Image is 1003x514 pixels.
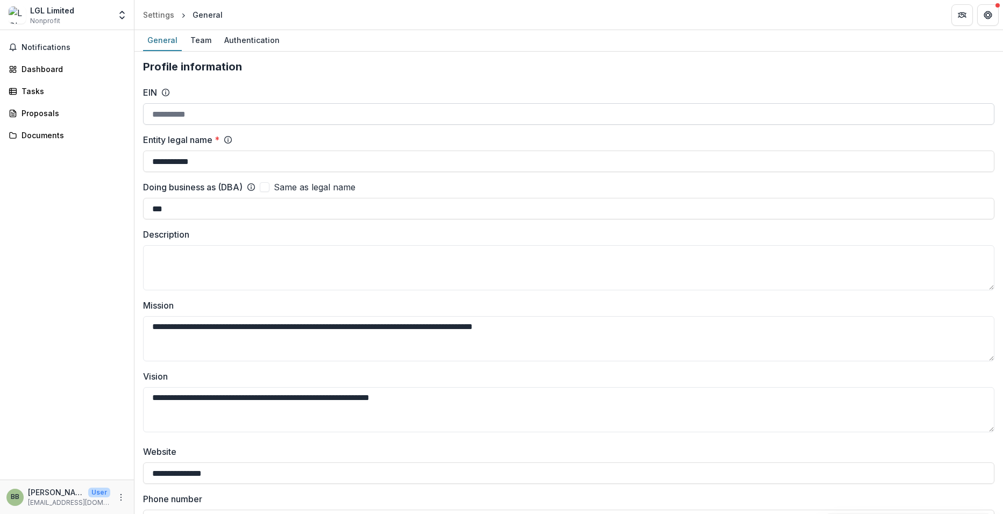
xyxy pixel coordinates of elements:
p: [PERSON_NAME] [28,487,84,498]
div: Authentication [220,32,284,48]
div: Documents [22,130,121,141]
div: Tasks [22,85,121,97]
div: Proposals [22,108,121,119]
div: General [143,32,182,48]
nav: breadcrumb [139,7,227,23]
div: Bob Bocking [11,494,19,501]
span: Nonprofit [30,16,60,26]
button: More [115,491,127,504]
label: Doing business as (DBA) [143,181,243,194]
p: [EMAIL_ADDRESS][DOMAIN_NAME] [28,498,110,508]
h2: Profile information [143,60,994,73]
div: Settings [143,9,174,20]
button: Get Help [977,4,999,26]
label: Description [143,228,988,241]
a: Documents [4,126,130,144]
button: Partners [951,4,973,26]
div: Dashboard [22,63,121,75]
img: LGL Limited [9,6,26,24]
div: General [193,9,223,20]
a: Proposals [4,104,130,122]
a: Settings [139,7,179,23]
label: Mission [143,299,988,312]
div: LGL Limited [30,5,74,16]
span: Notifications [22,43,125,52]
label: Entity legal name [143,133,219,146]
label: EIN [143,86,157,99]
label: Phone number [143,492,988,505]
div: Team [186,32,216,48]
button: Notifications [4,39,130,56]
button: Open entity switcher [115,4,130,26]
label: Vision [143,370,988,383]
a: Dashboard [4,60,130,78]
a: Team [186,30,216,51]
p: User [88,488,110,497]
a: General [143,30,182,51]
span: Same as legal name [274,181,355,194]
a: Tasks [4,82,130,100]
label: Website [143,445,988,458]
a: Authentication [220,30,284,51]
